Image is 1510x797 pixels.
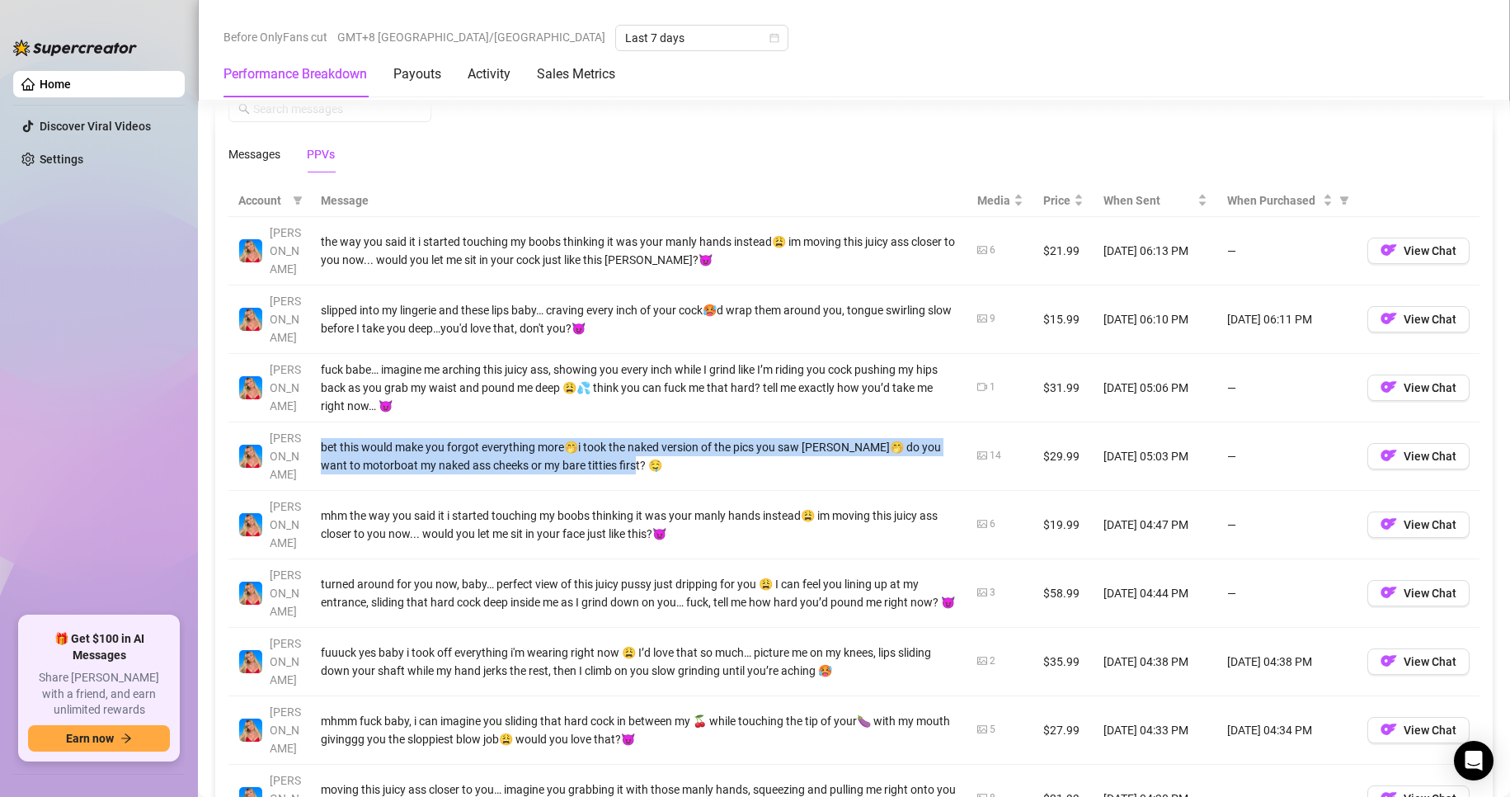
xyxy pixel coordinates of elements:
[1381,721,1397,738] img: OF
[977,245,987,255] span: picture
[990,585,995,601] div: 3
[1367,375,1470,401] button: OFView Chat
[321,361,957,415] div: fuck babe… imagine me arching this juicy ass, showing you every inch while I grind like I’m ridin...
[270,432,301,481] span: [PERSON_NAME]
[1033,559,1094,628] td: $58.99
[1367,512,1470,538] button: OFView Chat
[1381,242,1397,258] img: OF
[1367,248,1470,261] a: OFView Chat
[1217,185,1357,217] th: When Purchased
[1094,628,1217,696] td: [DATE] 04:38 PM
[1094,354,1217,422] td: [DATE] 05:06 PM
[238,191,286,210] span: Account
[239,376,262,399] img: Ashley
[1094,285,1217,354] td: [DATE] 06:10 PM
[321,712,957,748] div: mhmm fuck baby, i can imagine you sliding that hard cock in between my 🍒 while touching the tip o...
[977,382,987,392] span: video-camera
[990,448,1001,464] div: 14
[321,575,957,611] div: turned around for you now, baby… perfect view of this juicy pussy just dripping for you 😩 I can f...
[1033,491,1094,559] td: $19.99
[1367,648,1470,675] button: OFView Chat
[1217,559,1357,628] td: —
[1033,628,1094,696] td: $35.99
[1381,653,1397,669] img: OF
[1404,244,1456,257] span: View Chat
[1404,313,1456,326] span: View Chat
[1033,696,1094,765] td: $27.99
[28,670,170,719] span: Share [PERSON_NAME] with a friend, and earn unlimited rewards
[1404,587,1456,600] span: View Chat
[977,519,987,529] span: picture
[1367,717,1470,743] button: OFView Chat
[311,185,967,217] th: Message
[1367,590,1470,603] a: OFView Chat
[990,243,995,258] div: 6
[1381,379,1397,395] img: OF
[1033,422,1094,491] td: $29.99
[625,26,779,50] span: Last 7 days
[1217,628,1357,696] td: [DATE] 04:38 PM
[1033,217,1094,285] td: $21.99
[321,644,957,680] div: fuuuck yes baby i took off everything i'm wearing right now 😩 I’d love that so much… picture me o...
[239,308,262,331] img: Ashley
[1381,447,1397,464] img: OF
[40,78,71,91] a: Home
[253,100,421,118] input: Search messages
[990,653,995,669] div: 2
[321,301,957,337] div: slipped into my lingerie and these lips baby… craving every inch of your cock🥵d wrap them around ...
[223,64,367,84] div: Performance Breakdown
[13,40,137,56] img: logo-BBDzfeDw.svg
[270,226,301,276] span: [PERSON_NAME]
[1367,384,1470,398] a: OFView Chat
[990,311,995,327] div: 9
[1094,696,1217,765] td: [DATE] 04:33 PM
[1217,491,1357,559] td: —
[1404,518,1456,531] span: View Chat
[239,719,262,742] img: Ashley
[468,64,510,84] div: Activity
[967,185,1033,217] th: Media
[1367,658,1470,672] a: OFView Chat
[1404,450,1456,463] span: View Chat
[1033,285,1094,354] td: $15.99
[28,631,170,663] span: 🎁 Get $100 in AI Messages
[1454,741,1494,780] div: Open Intercom Messenger
[1367,316,1470,329] a: OFView Chat
[270,363,301,413] span: [PERSON_NAME]
[1381,310,1397,327] img: OF
[307,145,335,163] div: PPVs
[393,64,441,84] div: Payouts
[1339,196,1349,205] span: filter
[1217,354,1357,422] td: —
[40,120,151,133] a: Discover Viral Videos
[239,650,262,673] img: Ashley
[990,516,995,532] div: 6
[1367,727,1470,740] a: OFView Chat
[270,500,301,549] span: [PERSON_NAME]
[270,705,301,755] span: [PERSON_NAME]
[1217,422,1357,491] td: —
[289,188,306,213] span: filter
[977,656,987,666] span: picture
[1103,191,1194,210] span: When Sent
[1033,185,1094,217] th: Price
[28,725,170,752] button: Earn nowarrow-right
[769,33,779,43] span: calendar
[1094,185,1217,217] th: When Sent
[239,582,262,605] img: Ashley
[1381,516,1397,532] img: OF
[977,450,987,460] span: picture
[1227,191,1319,210] span: When Purchased
[40,153,83,166] a: Settings
[1094,422,1217,491] td: [DATE] 05:03 PM
[990,380,995,395] div: 1
[1217,696,1357,765] td: [DATE] 04:34 PM
[293,196,303,205] span: filter
[1217,285,1357,354] td: [DATE] 06:11 PM
[1217,217,1357,285] td: —
[977,724,987,734] span: picture
[321,233,957,269] div: the way you said it i started touching my boobs thinking it was your manly hands instead😩 im movi...
[1367,453,1470,466] a: OFView Chat
[270,568,301,618] span: [PERSON_NAME]
[228,145,280,163] div: Messages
